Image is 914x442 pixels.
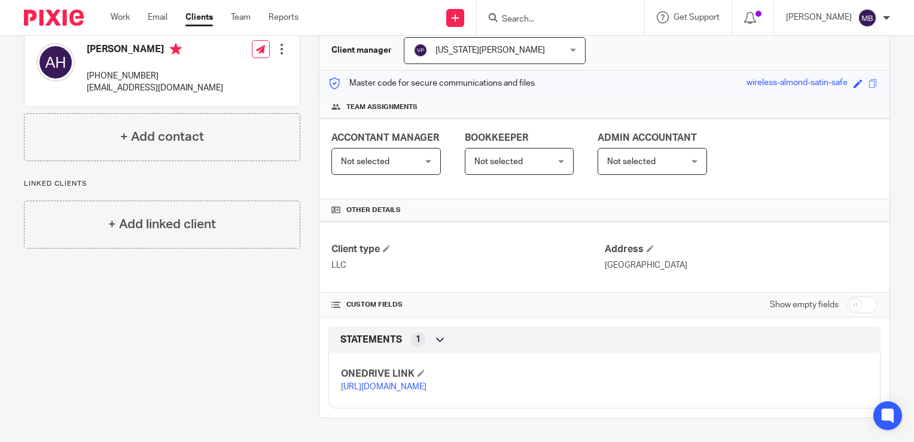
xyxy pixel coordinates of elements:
[413,43,428,57] img: svg%3E
[858,8,877,28] img: svg%3E
[111,11,130,23] a: Work
[605,243,878,256] h4: Address
[328,77,535,89] p: Master code for secure communications and files
[474,158,523,166] span: Not selected
[416,334,421,346] span: 1
[331,300,604,310] h4: CUSTOM FIELDS
[465,133,528,143] span: BOOKKEEPER
[340,334,402,346] span: STATEMENTS
[36,43,75,81] img: svg%3E
[120,128,204,146] h4: + Add contact
[185,11,213,23] a: Clients
[501,14,608,25] input: Search
[341,383,426,391] a: [URL][DOMAIN_NAME]
[331,243,604,256] h4: Client type
[605,259,878,271] p: [GEOGRAPHIC_DATA]
[87,43,223,58] h4: [PERSON_NAME]
[24,179,300,189] p: Linked clients
[607,158,656,166] span: Not selected
[331,259,604,271] p: LLC
[231,11,251,23] a: Team
[87,82,223,94] p: [EMAIL_ADDRESS][DOMAIN_NAME]
[346,102,418,112] span: Team assignments
[747,77,848,90] div: wireless-almond-satin-safe
[148,11,167,23] a: Email
[341,368,604,380] h4: ONEDRIVE LINK
[346,205,401,215] span: Other details
[770,299,839,311] label: Show empty fields
[435,46,545,55] span: [US_STATE][PERSON_NAME]
[331,133,439,143] span: ACCONTANT MANAGER
[108,215,216,234] h4: + Add linked client
[674,13,720,22] span: Get Support
[341,158,389,166] span: Not selected
[87,70,223,82] p: [PHONE_NUMBER]
[170,43,182,55] i: Primary
[786,11,852,23] p: [PERSON_NAME]
[598,133,697,143] span: ADMIN ACCOUNTANT
[269,11,298,23] a: Reports
[24,10,84,26] img: Pixie
[331,44,392,56] h3: Client manager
